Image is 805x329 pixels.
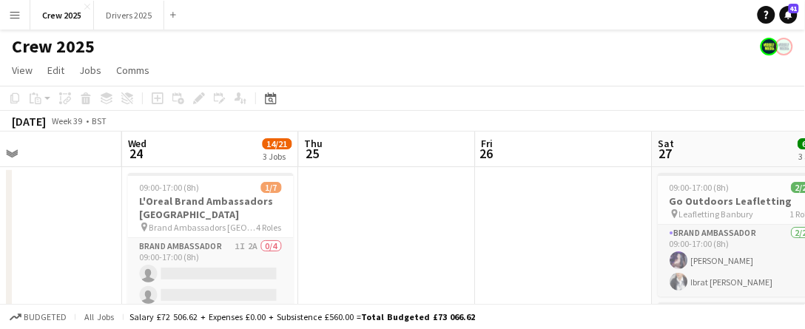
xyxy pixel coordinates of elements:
[12,35,95,58] h1: Crew 2025
[257,222,282,233] span: 4 Roles
[128,194,294,221] h3: L'Oreal Brand Ambassadors [GEOGRAPHIC_DATA]
[775,38,793,55] app-user-avatar: Claire Stewart
[92,115,107,126] div: BST
[7,309,69,325] button: Budgeted
[116,64,149,77] span: Comms
[24,312,67,322] span: Budgeted
[126,145,147,162] span: 24
[789,4,799,13] span: 41
[79,64,101,77] span: Jobs
[110,61,155,80] a: Comms
[149,222,257,233] span: Brand Ambassadors [GEOGRAPHIC_DATA]
[305,137,323,150] span: Thu
[361,311,475,322] span: Total Budgeted £73 066.62
[81,311,117,322] span: All jobs
[73,61,107,80] a: Jobs
[47,64,64,77] span: Edit
[479,145,494,162] span: 26
[261,182,282,193] span: 1/7
[680,208,755,220] span: Leafletting Banbury
[263,138,292,149] span: 14/21
[670,182,730,193] span: 09:00-17:00 (8h)
[12,114,46,129] div: [DATE]
[6,61,38,80] a: View
[128,137,147,150] span: Wed
[94,1,164,30] button: Drivers 2025
[129,311,475,322] div: Salary £72 506.62 + Expenses £0.00 + Subsistence £560.00 =
[656,145,675,162] span: 27
[303,145,323,162] span: 25
[140,182,200,193] span: 09:00-17:00 (8h)
[49,115,86,126] span: Week 39
[761,38,778,55] app-user-avatar: Nicola Price
[659,137,675,150] span: Sat
[263,151,292,162] div: 3 Jobs
[482,137,494,150] span: Fri
[41,61,70,80] a: Edit
[780,6,798,24] a: 41
[12,64,33,77] span: View
[30,1,94,30] button: Crew 2025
